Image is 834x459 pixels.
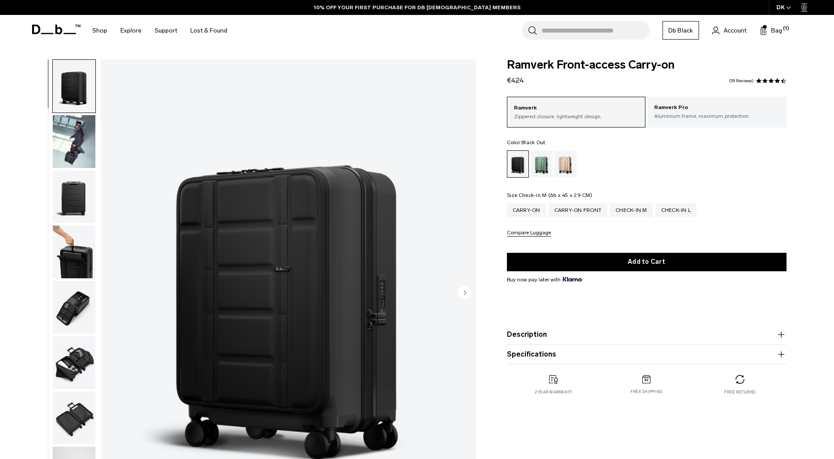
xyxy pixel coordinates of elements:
[654,103,780,112] p: Ramverk Pro
[507,230,551,237] button: Compare Luggage
[53,281,95,334] img: Ramverk-front-access.png
[314,4,521,11] a: 10% OFF YOUR FIRST PURCHASE FOR DB [DEMOGRAPHIC_DATA] MEMBERS
[771,26,782,35] span: Bag
[507,59,787,71] span: Ramverk Front-access Carry-on
[519,192,592,198] span: Check-in M (66 x 45 x 29 CM)
[514,104,639,113] p: Ramverk
[712,25,747,36] a: Account
[724,389,755,395] p: Free returns
[120,15,142,46] a: Explore
[563,277,582,281] img: {"height" => 20, "alt" => "Klarna"}
[190,15,227,46] a: Lost & Found
[53,60,95,113] img: Ramverk Front-access Carry-on Black Out
[549,203,608,217] a: Carry-on Front
[507,193,592,198] legend: Size:
[507,150,529,178] a: Black Out
[92,15,107,46] a: Shop
[535,389,572,395] p: 2 year warranty
[53,392,95,444] img: Ramverk Front-access Carry-on Black Out
[507,329,787,340] button: Description
[760,25,782,36] button: Bag (1)
[783,25,789,33] span: (1)
[507,76,524,84] span: €424
[654,112,780,120] p: Aluminium frame, maximum protection.
[724,26,747,35] span: Account
[86,15,234,46] nav: Main Navigation
[648,97,787,127] a: Ramverk Pro Aluminium frame, maximum protection.
[52,59,96,113] button: Ramverk Front-access Carry-on Black Out
[155,15,177,46] a: Support
[729,79,754,83] a: 59 reviews
[53,226,95,278] img: Ramverk-front-access-1.png
[52,336,96,390] button: Ramverk Front-access Carry-on Black Out
[531,150,553,178] a: Green Ray
[52,115,96,168] button: Ramverk Front-access Carry-on Black Out
[53,171,95,223] img: Ramverk Front-access Carry-on Black Out
[663,21,699,40] a: Db Black
[52,225,96,279] button: Ramverk-front-access-1.png
[507,140,546,145] legend: Color:
[610,203,653,217] a: Check-in M
[507,253,787,271] button: Add to Cart
[507,276,582,284] span: Buy now pay later with
[507,349,787,360] button: Specifications
[52,280,96,334] button: Ramverk-front-access.png
[521,139,545,146] span: Black Out
[52,391,96,445] button: Ramverk Front-access Carry-on Black Out
[53,115,95,168] img: Ramverk Front-access Carry-on Black Out
[554,150,576,178] a: Fogbow Beige
[630,389,663,395] p: Free shipping
[52,170,96,224] button: Ramverk Front-access Carry-on Black Out
[514,113,639,120] p: Zippered closure, lightweight design.
[507,203,546,217] a: Carry-on
[53,336,95,389] img: Ramverk Front-access Carry-on Black Out
[458,286,471,301] button: Next slide
[656,203,697,217] a: Check-in L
